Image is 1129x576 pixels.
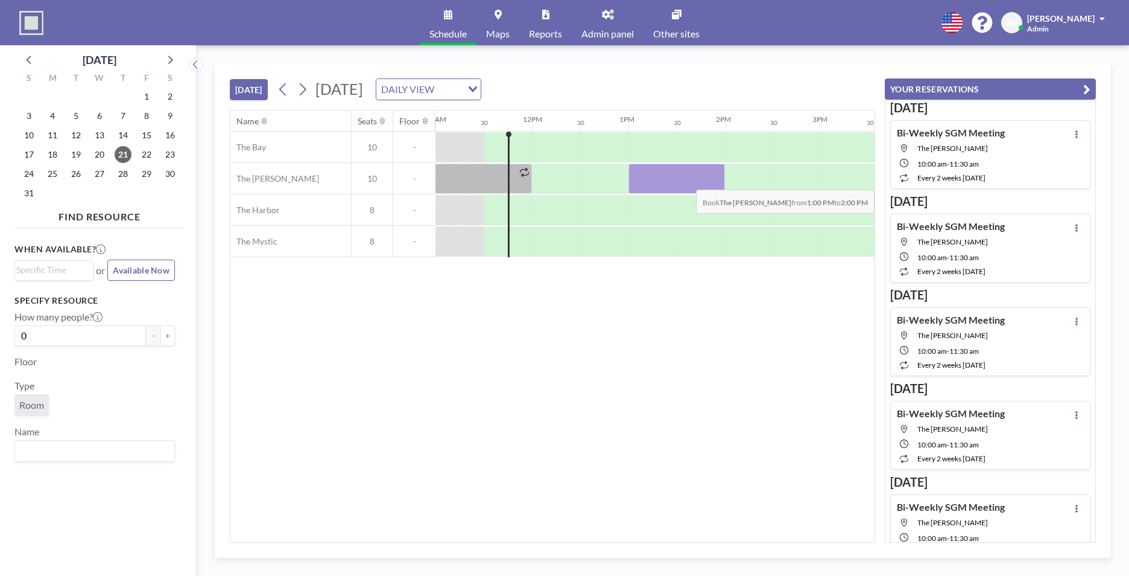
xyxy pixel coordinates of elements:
h4: Bi-Weekly SGM Meeting [897,501,1005,513]
span: - [947,347,949,356]
div: 12PM [523,115,542,124]
span: Schedule [429,29,467,39]
span: The Charles [917,518,988,527]
span: or [96,264,105,277]
span: The Bay [230,142,266,153]
div: M [41,71,65,87]
div: Floor [399,116,420,127]
div: S [17,71,41,87]
span: Tuesday, August 19, 2025 [68,146,84,163]
span: The Mystic [230,236,277,247]
span: every 2 weeks [DATE] [917,360,985,370]
span: DAILY VIEW [379,82,437,97]
span: Saturday, August 23, 2025 [162,146,179,163]
button: [DATE] [230,79,268,100]
span: 11:30 AM [949,347,979,356]
h4: FIND RESOURCE [14,206,185,223]
img: organization-logo [19,11,43,35]
span: [PERSON_NAME] [1027,13,1095,24]
span: Sunday, August 17, 2025 [21,146,37,163]
span: - [393,205,435,216]
span: Tuesday, August 12, 2025 [68,127,84,144]
h3: [DATE] [890,475,1090,490]
span: Other sites [653,29,700,39]
div: Search for option [15,261,93,279]
span: Monday, August 11, 2025 [44,127,61,144]
h3: [DATE] [890,194,1090,209]
span: Saturday, August 9, 2025 [162,107,179,124]
div: S [158,71,182,87]
span: Wednesday, August 13, 2025 [91,127,108,144]
span: Wednesday, August 6, 2025 [91,107,108,124]
b: The [PERSON_NAME] [719,198,791,207]
span: [DATE] [315,80,363,98]
span: Saturday, August 16, 2025 [162,127,179,144]
span: Monday, August 25, 2025 [44,165,61,182]
label: Name [14,426,39,438]
h4: Bi-Weekly SGM Meeting [897,314,1005,326]
span: The Charles [917,331,988,340]
div: 30 [481,119,488,127]
label: Type [14,380,34,392]
span: Tuesday, August 5, 2025 [68,107,84,124]
h4: Bi-Weekly SGM Meeting [897,127,1005,139]
b: 2:00 PM [841,198,868,207]
span: Thursday, August 14, 2025 [115,127,131,144]
h4: Bi-Weekly SGM Meeting [897,408,1005,420]
div: 11AM [426,115,446,124]
div: 30 [577,119,584,127]
span: - [393,236,435,247]
span: Sunday, August 24, 2025 [21,165,37,182]
div: F [134,71,158,87]
span: Thursday, August 28, 2025 [115,165,131,182]
span: Tuesday, August 26, 2025 [68,165,84,182]
input: Search for option [16,263,86,277]
button: - [146,325,160,346]
span: Saturday, August 2, 2025 [162,88,179,105]
span: 11:30 AM [949,534,979,543]
span: The Charles [917,144,988,153]
span: The [PERSON_NAME] [230,173,319,184]
span: 10:00 AM [917,534,947,543]
div: 3PM [812,115,827,124]
span: Monday, August 18, 2025 [44,146,61,163]
span: Friday, August 8, 2025 [138,107,155,124]
span: every 2 weeks [DATE] [917,173,985,182]
span: 10:00 AM [917,347,947,356]
div: 2PM [716,115,731,124]
span: Book from to [696,190,874,214]
div: 30 [867,119,874,127]
span: Thursday, August 21, 2025 [115,146,131,163]
button: + [160,325,175,346]
span: 10 [352,142,393,153]
span: JM [1006,18,1017,28]
div: T [111,71,134,87]
span: Wednesday, August 27, 2025 [91,165,108,182]
span: The Harbor [230,205,280,216]
span: - [393,142,435,153]
div: 30 [770,119,777,127]
span: Sunday, August 31, 2025 [21,185,37,202]
span: Room [19,399,44,411]
span: The Charles [917,237,988,246]
span: Saturday, August 30, 2025 [162,165,179,182]
span: The Charles [917,424,988,434]
span: 10 [352,173,393,184]
span: every 2 weeks [DATE] [917,267,985,276]
b: 1:00 PM [807,198,834,207]
div: Search for option [15,441,174,461]
span: Maps [486,29,510,39]
div: T [65,71,88,87]
span: - [947,159,949,168]
h3: [DATE] [890,287,1090,302]
span: - [947,253,949,262]
h3: [DATE] [890,100,1090,115]
input: Search for option [438,82,461,97]
div: 30 [674,119,681,127]
span: Sunday, August 3, 2025 [21,107,37,124]
button: Available Now [107,260,175,281]
div: Name [236,116,259,127]
span: Available Now [113,265,169,275]
span: Monday, August 4, 2025 [44,107,61,124]
span: Friday, August 15, 2025 [138,127,155,144]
